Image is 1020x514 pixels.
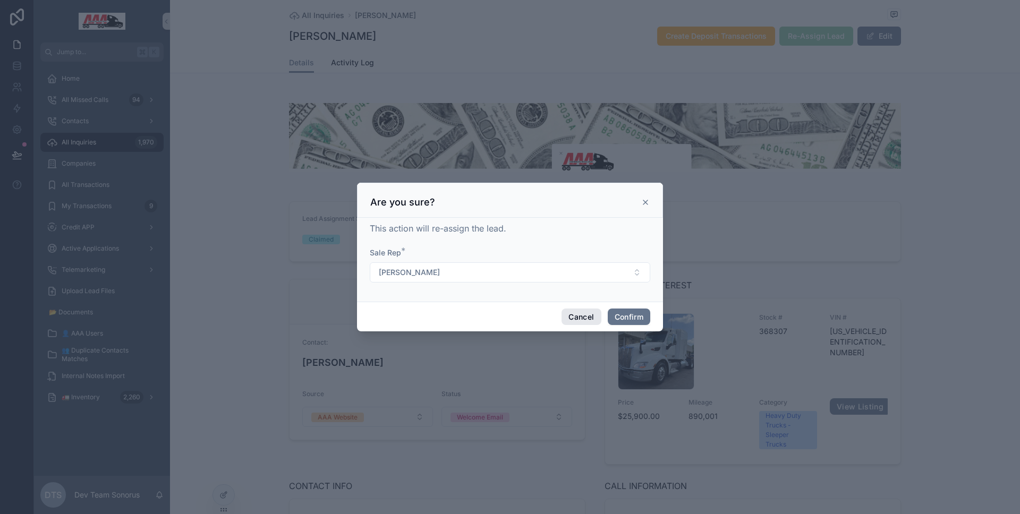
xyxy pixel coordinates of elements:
button: Confirm [608,309,650,325]
h3: Are you sure? [370,196,435,209]
span: Sale Rep [370,248,401,257]
button: Select Button [370,262,650,282]
span: [PERSON_NAME] [379,267,440,278]
button: Cancel [562,309,601,325]
span: This action will re-assign the lead. [370,223,506,234]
